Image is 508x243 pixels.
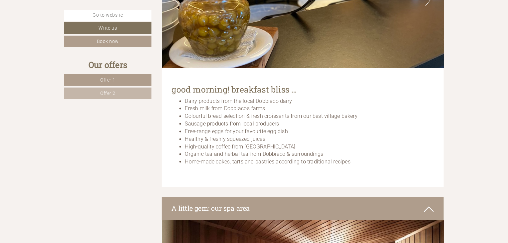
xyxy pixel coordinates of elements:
a: Write us [64,22,151,34]
li: Sausage products from local producers [185,121,434,128]
div: Hello, how can we help you? [5,18,81,39]
li: Healthy & freshly squeezed juices [185,136,434,143]
div: A little gem: our spa area [162,197,444,220]
li: Free-range eggs for your favourite egg dish [185,128,434,136]
li: Home-made cakes, tarts and pastries according to traditional recipes [185,158,434,166]
div: Hotel Simpaty [10,20,78,25]
li: Organic tea and herbal tea from Dobbiaco & surroundings [185,151,434,158]
li: Fresh milk from Dobbiaco’s farms [185,105,434,113]
a: Book now [64,36,151,47]
small: 11:08 [10,33,78,37]
div: [DATE] [119,5,143,17]
h1: good morning! breakfast bliss … [172,85,434,95]
span: Offer 2 [100,91,116,96]
button: Send [231,175,262,187]
li: Dairy products from the local Dobbiaco dairy [185,98,434,106]
a: Go to website [64,10,151,21]
div: Our offers [64,59,151,71]
li: Colourful bread selection & fresh croissants from our best village bakery [185,113,434,121]
li: High-quality coffee from [GEOGRAPHIC_DATA] [185,143,434,151]
span: Offer 1 [100,77,116,83]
